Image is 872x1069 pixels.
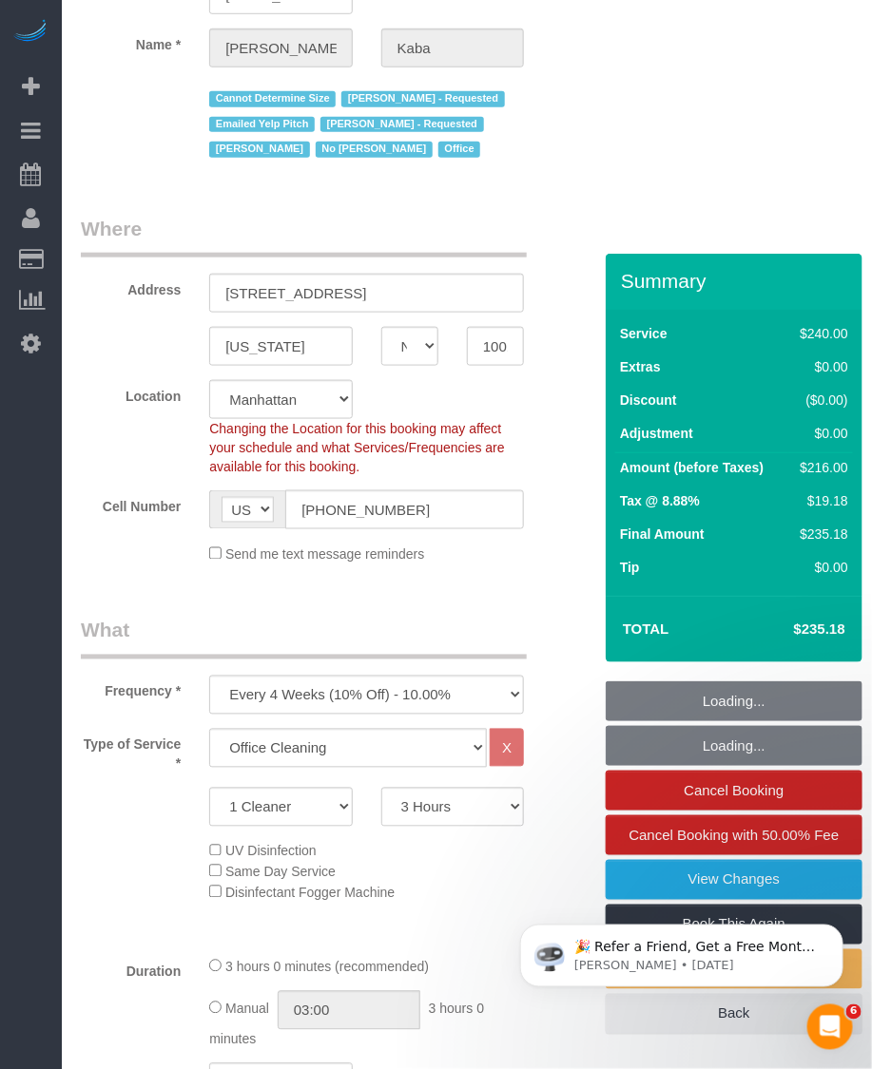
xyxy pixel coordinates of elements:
[846,1004,862,1020] span: 6
[620,424,693,443] label: Adjustment
[209,327,352,366] input: City
[341,91,504,106] span: [PERSON_NAME] - Requested
[67,729,195,773] label: Type of Service *
[793,525,848,544] div: $235.18
[316,142,433,157] span: No [PERSON_NAME]
[67,490,195,516] label: Cell Number
[438,142,480,157] span: Office
[225,886,395,901] span: Disinfectant Fogger Machine
[209,117,315,132] span: Emailed Yelp Pitch
[620,391,677,410] label: Discount
[225,547,424,563] span: Send me text message reminders
[737,621,845,638] h4: $235.18
[209,421,505,474] span: Changing the Location for this booking may affect your schedule and what Services/Frequencies are...
[620,458,764,477] label: Amount (before Taxes)
[67,676,195,701] label: Frequency *
[320,117,483,132] span: [PERSON_NAME] - Requested
[620,357,661,376] label: Extras
[67,29,195,54] label: Name *
[630,827,840,843] span: Cancel Booking with 50.00% Fee
[606,771,862,811] a: Cancel Booking
[381,29,524,67] input: Last Name
[285,490,524,529] input: Cell Number
[793,324,848,343] div: $240.00
[620,558,640,577] label: Tip
[793,491,848,510] div: $19.18
[209,142,309,157] span: [PERSON_NAME]
[225,960,429,975] span: 3 hours 0 minutes (recommended)
[209,29,352,67] input: First Name
[793,458,848,477] div: $216.00
[807,1004,853,1050] iframe: Intercom live chat
[623,620,669,637] strong: Total
[225,844,317,859] span: UV Disinfection
[793,424,848,443] div: $0.00
[225,1002,269,1017] span: Manual
[67,956,195,982] label: Duration
[81,215,527,258] legend: Where
[621,270,853,292] h3: Summary
[620,525,705,544] label: Final Amount
[67,380,195,406] label: Location
[11,19,49,46] img: Automaid Logo
[81,617,527,659] legend: What
[620,491,700,510] label: Tax @ 8.88%
[492,885,872,1018] iframe: Intercom notifications message
[67,274,195,299] label: Address
[606,815,862,855] a: Cancel Booking with 50.00% Fee
[606,860,862,900] a: View Changes
[793,357,848,376] div: $0.00
[209,91,336,106] span: Cannot Determine Size
[225,865,336,880] span: Same Day Service
[620,324,668,343] label: Service
[467,327,524,366] input: Zip Code
[793,391,848,410] div: ($0.00)
[793,558,848,577] div: $0.00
